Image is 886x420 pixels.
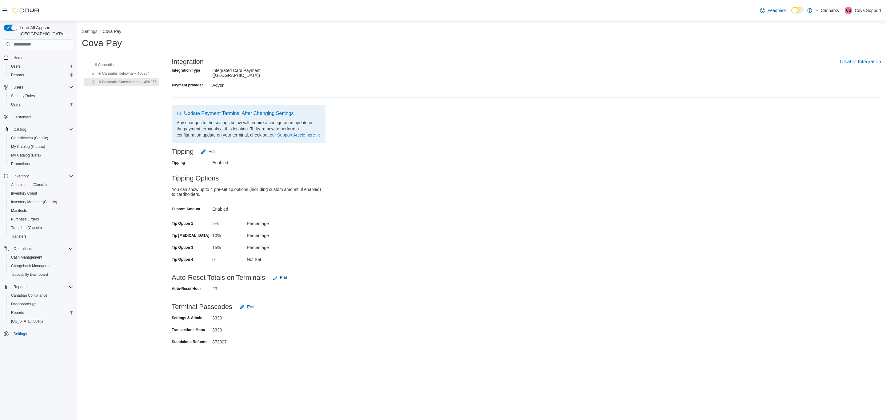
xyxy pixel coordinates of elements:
button: Disable Integration [840,58,881,65]
button: Hi Cannabis [85,61,116,69]
a: Settings [11,330,29,338]
span: Home [14,55,23,60]
span: Inventory Manager (Classic) [11,200,57,204]
span: Promotions [9,160,73,168]
button: [US_STATE] CCRS [6,317,76,326]
h3: Terminal Passcodes [172,303,232,311]
button: Canadian Compliance [6,291,76,300]
button: Users [6,100,76,109]
span: My Catalog (Classic) [11,144,45,149]
a: [US_STATE] CCRS [9,318,46,325]
span: Security Roles [11,93,35,98]
button: Reports [11,283,29,291]
a: Transfers (Classic) [9,224,44,232]
a: Users [9,63,23,70]
a: Inventory Count [9,190,40,197]
div: Not Set [247,255,295,262]
a: Cash Management [9,254,45,261]
span: Promotions [11,161,30,166]
button: Inventory Count [6,189,76,198]
a: Users [9,101,23,108]
button: Chargeback Management [6,262,76,270]
div: 5% [212,219,244,226]
button: Purchase Orders [6,215,76,224]
span: Purchase Orders [11,217,39,222]
span: Feedback [768,7,786,14]
span: Hi Cannabis Summerland -- 450277 [98,80,156,85]
span: Inventory [11,172,73,180]
span: Users [9,63,73,70]
span: Traceabilty Dashboard [11,272,48,277]
p: Hi Cannabis [815,7,839,14]
span: Reports [11,310,24,315]
a: Traceabilty Dashboard [9,271,50,278]
div: 3333 [212,313,295,320]
button: Catalog [11,126,29,133]
div: 23 [212,284,295,291]
a: our Support Article hereExternal link [270,133,320,137]
p: Update Payment Terminal After Changing Settings [177,110,321,117]
span: Cash Management [9,254,73,261]
p: Any changes to the settings below will require a configuration update on the payment terminals at... [177,120,321,138]
span: Adjustments (Classic) [11,182,47,187]
span: Operations [11,245,73,252]
span: My Catalog (Beta) [11,153,41,158]
h1: Cova Pay [82,37,122,49]
button: Hi Cannabis Kelowna -- 450364 [89,70,152,77]
a: Adjustments (Classic) [9,181,49,188]
button: Home [1,53,76,62]
span: Classification (Classic) [9,134,73,142]
h3: Tipping [172,148,194,155]
span: Inventory Count [11,191,37,196]
button: Inventory Manager (Classic) [6,198,76,206]
button: Cova Pay [103,29,122,34]
span: Purchase Orders [9,216,73,223]
a: Purchase Orders [9,216,42,223]
div: 0 [212,255,244,262]
span: Users [11,84,73,91]
button: Hi Cannabis Summerland -- 450277 [89,78,159,86]
span: Dashboards [9,300,73,308]
span: Inventory [14,174,29,179]
a: Inventory Manager (Classic) [9,198,60,206]
span: Transfers (Classic) [11,225,42,230]
label: Payment provider [172,83,203,88]
label: Tip Option 4 [172,257,193,262]
label: Custom Amount [172,207,200,212]
button: My Catalog (Beta) [6,151,76,160]
nav: An example of EuiBreadcrumbs [82,28,881,36]
div: 873307 [212,337,295,344]
button: Reports [1,283,76,291]
span: Classification (Classic) [11,136,48,141]
div: Percentage [247,243,295,250]
button: Catalog [1,125,76,134]
div: Cova Support [845,7,852,14]
span: My Catalog (Classic) [9,143,73,150]
div: Enabled [212,204,295,212]
span: Manifests [9,207,73,214]
label: Auto-Reset Hour [172,286,201,291]
span: Users [9,101,73,108]
h3: Integration [172,58,204,65]
span: Catalog [14,127,26,132]
button: Classification (Classic) [6,134,76,142]
button: Edit [237,301,257,313]
a: Manifests [9,207,29,214]
span: Security Roles [9,92,73,100]
div: Percentage [247,231,295,238]
button: Transfers (Classic) [6,224,76,232]
span: Users [14,85,23,90]
span: Canadian Compliance [9,292,73,299]
a: Feedback [758,4,789,17]
span: Reports [14,284,26,289]
button: Inventory [11,172,31,180]
span: Reports [11,283,73,291]
div: Enabled [212,158,295,165]
span: My Catalog (Beta) [9,152,73,159]
nav: Complex example [4,50,73,354]
span: Chargeback Management [11,263,54,268]
div: Integrated Card Payment ([GEOGRAPHIC_DATA]) [212,65,295,78]
a: Reports [9,71,26,79]
span: Adjustments (Classic) [9,181,73,188]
